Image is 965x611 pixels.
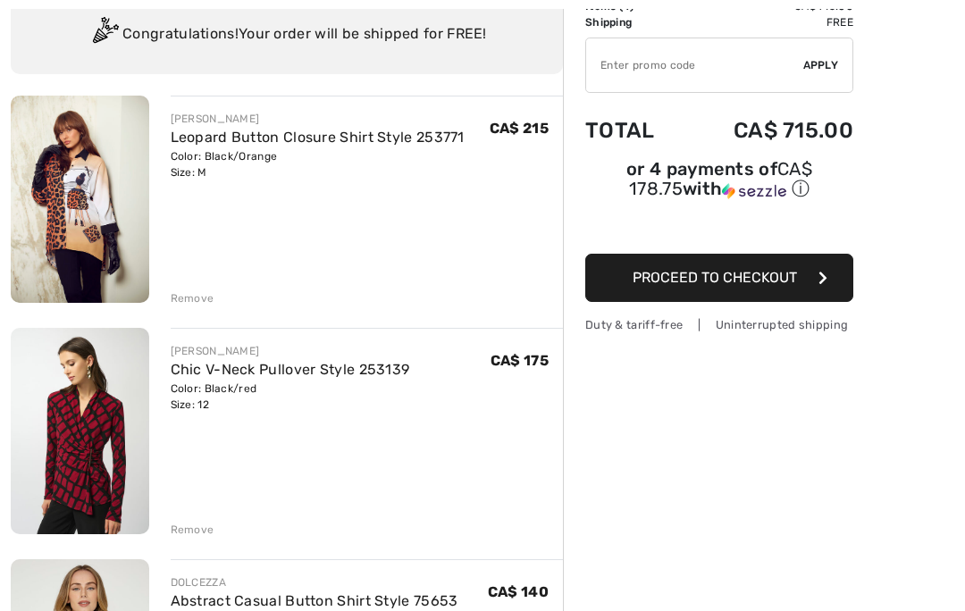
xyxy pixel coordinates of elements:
[722,183,786,199] img: Sezzle
[171,574,458,590] div: DOLCEZZA
[11,96,149,303] img: Leopard Button Closure Shirt Style 253771
[488,583,549,600] span: CA$ 140
[585,254,853,302] button: Proceed to Checkout
[171,343,410,359] div: [PERSON_NAME]
[629,158,812,199] span: CA$ 178.75
[491,352,549,369] span: CA$ 175
[171,129,465,146] a: Leopard Button Closure Shirt Style 253771
[585,316,853,333] div: Duty & tariff-free | Uninterrupted shipping
[585,100,684,161] td: Total
[171,361,410,378] a: Chic V-Neck Pullover Style 253139
[684,14,853,30] td: Free
[490,120,549,137] span: CA$ 215
[171,381,410,413] div: Color: Black/red Size: 12
[633,269,797,286] span: Proceed to Checkout
[87,17,122,53] img: Congratulation2.svg
[171,148,465,180] div: Color: Black/Orange Size: M
[11,328,149,534] img: Chic V-Neck Pullover Style 253139
[171,522,214,538] div: Remove
[171,290,214,306] div: Remove
[803,57,839,73] span: Apply
[32,17,541,53] div: Congratulations! Your order will be shipped for FREE!
[586,38,803,92] input: Promo code
[171,592,458,609] a: Abstract Casual Button Shirt Style 75653
[684,100,853,161] td: CA$ 715.00
[171,111,465,127] div: [PERSON_NAME]
[585,161,853,201] div: or 4 payments of with
[585,14,684,30] td: Shipping
[585,207,853,247] iframe: PayPal-paypal
[585,161,853,207] div: or 4 payments ofCA$ 178.75withSezzle Click to learn more about Sezzle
